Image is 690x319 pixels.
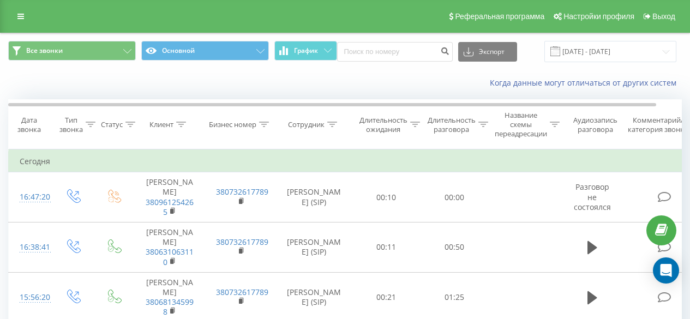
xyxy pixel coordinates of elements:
[20,186,41,208] div: 16:47:20
[276,222,352,273] td: [PERSON_NAME] (SIP)
[141,41,269,61] button: Основной
[20,237,41,258] div: 16:38:41
[8,41,136,61] button: Все звонки
[495,111,547,139] div: Название схемы переадресации
[574,182,611,212] span: Разговор не состоялся
[352,222,421,273] td: 00:11
[216,186,268,197] a: 380732617789
[134,222,205,273] td: [PERSON_NAME]
[455,12,544,21] span: Реферальная программа
[490,77,682,88] a: Когда данные могут отличаться от других систем
[563,12,634,21] span: Настройки профиля
[352,172,421,222] td: 00:10
[59,116,83,134] div: Тип звонка
[359,116,407,134] div: Длительность ожидания
[276,172,352,222] td: [PERSON_NAME] (SIP)
[421,222,489,273] td: 00:50
[146,297,194,317] a: 380681345998
[274,41,337,61] button: График
[209,120,256,129] div: Бизнес номер
[101,120,123,129] div: Статус
[146,197,194,217] a: 380961254265
[149,120,173,129] div: Клиент
[134,172,205,222] td: [PERSON_NAME]
[653,257,679,284] div: Open Intercom Messenger
[294,47,318,55] span: График
[569,116,622,134] div: Аудиозапись разговора
[421,172,489,222] td: 00:00
[458,42,517,62] button: Экспорт
[26,46,63,55] span: Все звонки
[288,120,325,129] div: Сотрудник
[337,42,453,62] input: Поиск по номеру
[428,116,476,134] div: Длительность разговора
[9,116,49,134] div: Дата звонка
[652,12,675,21] span: Выход
[626,116,690,134] div: Комментарий/категория звонка
[216,287,268,297] a: 380732617789
[216,237,268,247] a: 380732617789
[20,287,41,308] div: 15:56:20
[146,246,194,267] a: 380631063110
